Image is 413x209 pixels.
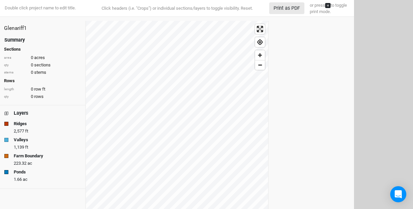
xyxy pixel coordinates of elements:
[14,160,81,166] div: 223.32 ac
[4,69,81,75] div: 0
[14,144,81,150] div: 1,139 ft
[4,152,81,166] button: Farm Boundary223.32 ac
[4,63,27,68] div: qty
[34,69,46,75] span: stems
[4,55,27,60] div: area
[4,86,81,92] div: 0
[14,137,28,143] strong: Valleys
[4,47,81,52] h4: Sections
[255,50,265,60] button: Zoom in
[14,128,81,134] div: 2,577 ft
[4,25,81,32] div: Glenariff1
[4,62,81,68] div: 0
[255,24,265,34] button: Enter fullscreen
[34,62,51,68] span: sections
[241,5,253,12] button: Reset.
[4,94,81,100] div: 0
[4,37,25,44] div: Summary
[4,87,27,92] div: length
[4,55,81,61] div: 0
[34,55,45,61] span: acres
[4,136,81,150] button: Valleys1,139 ft
[14,153,43,159] strong: Farm Boundary
[255,60,265,70] button: Zoom out
[4,120,81,134] button: Ridges2,577 ft
[88,5,266,12] div: Click headers (i.e. "Crops") or individual sections/layers to toggle visibility.
[34,94,44,100] span: rows
[14,176,81,182] div: 1.66 ac
[4,70,27,75] div: stems
[269,2,304,14] button: Print as PDF
[255,37,265,47] button: Find my location
[325,3,331,8] kbd: H
[4,168,81,182] button: Ponds1.66 ac
[14,169,26,175] strong: Ponds
[34,86,45,92] span: row ft
[14,120,27,127] strong: Ridges
[14,110,28,117] div: Layers
[3,5,76,11] div: Double click project name to edit title.
[4,78,81,84] h4: Rows
[4,94,27,99] div: qty
[390,186,406,202] div: Open Intercom Messenger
